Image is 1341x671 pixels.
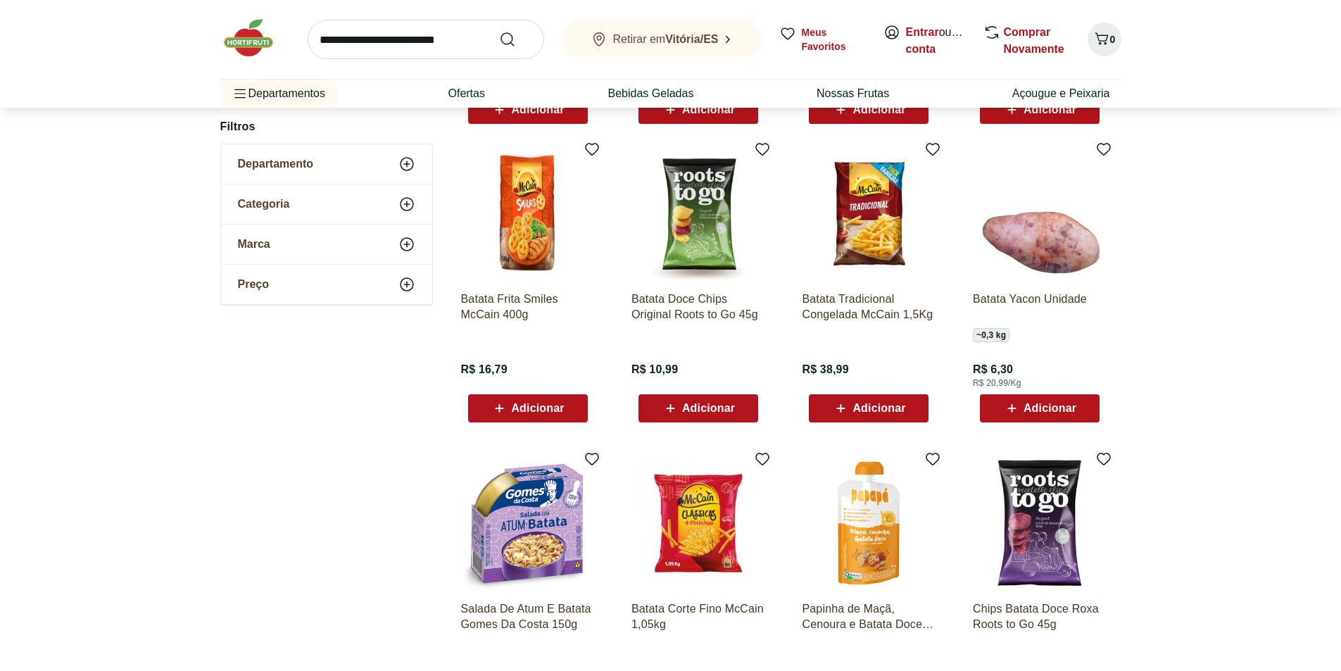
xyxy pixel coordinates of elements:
span: ou [906,24,969,58]
button: Submit Search [499,31,533,48]
input: search [308,20,544,59]
a: Batata Corte Fino McCain 1,05kg [631,601,765,632]
span: Adicionar [1024,104,1076,115]
span: 0 [1110,34,1116,45]
button: Adicionar [980,394,1100,422]
button: Departamento [221,144,432,184]
span: R$ 38,99 [802,362,848,377]
a: Ofertas [448,85,484,102]
span: Retirar em [613,33,719,46]
img: Batata Yacon Unidade [973,146,1107,280]
span: Preço [238,277,269,291]
span: Adicionar [682,104,735,115]
button: Marca [221,225,432,264]
a: Batata Yacon Unidade [973,291,1107,322]
span: Adicionar [511,104,564,115]
button: Adicionar [980,96,1100,124]
a: Batata Tradicional Congelada McCain 1,5Kg [802,291,936,322]
span: Adicionar [511,403,564,414]
span: R$ 10,99 [631,362,678,377]
img: Chips Batata Doce Roxa Roots to Go 45g [973,456,1107,590]
img: Salada De Atum E Batata Gomes Da Costa 150g [461,456,595,590]
a: Batata Doce Chips Original Roots to Go 45g [631,291,765,322]
a: Entrar [906,26,939,38]
a: Nossas Frutas [817,85,889,102]
img: Batata Corte Fino McCain 1,05kg [631,456,765,590]
button: Carrinho [1088,23,1121,56]
span: Adicionar [852,104,905,115]
a: Comprar Novamente [1004,26,1064,55]
button: Adicionar [638,96,758,124]
span: Departamento [238,157,314,171]
a: Batata Frita Smiles McCain 400g [461,291,595,322]
img: Batata Tradicional Congelada McCain 1,5Kg [802,146,936,280]
span: Categoria [238,197,290,211]
h2: Filtros [220,113,433,141]
a: Meus Favoritos [779,25,867,54]
span: Marca [238,237,270,251]
a: Papinha de Maçã, Cenoura e Batata Doce Orgânico Papapá 100g [802,601,936,632]
img: Batata Doce Chips Original Roots to Go 45g [631,146,765,280]
img: Batata Frita Smiles McCain 400g [461,146,595,280]
span: Adicionar [682,403,735,414]
button: Preço [221,265,432,304]
a: Chips Batata Doce Roxa Roots to Go 45g [973,601,1107,632]
button: Adicionar [638,394,758,422]
img: Hortifruti [220,17,291,59]
button: Adicionar [809,394,928,422]
button: Categoria [221,184,432,224]
span: R$ 6,30 [973,362,1013,377]
span: R$ 20,99/Kg [973,377,1021,389]
span: Adicionar [1024,403,1076,414]
img: Papinha de Maçã, Cenoura e Batata Doce Orgânico Papapá 100g [802,456,936,590]
a: Açougue e Peixaria [1012,85,1110,102]
button: Adicionar [809,96,928,124]
span: ~ 0,3 kg [973,328,1009,342]
span: Adicionar [852,403,905,414]
span: Meus Favoritos [802,25,867,54]
button: Adicionar [468,394,588,422]
a: Bebidas Geladas [608,85,694,102]
b: Vitória/ES [665,33,718,45]
a: Salada De Atum E Batata Gomes Da Costa 150g [461,601,595,632]
span: Departamentos [232,77,325,111]
button: Adicionar [468,96,588,124]
span: R$ 16,79 [461,362,508,377]
button: Retirar emVitória/ES [561,20,762,59]
button: Menu [232,77,248,111]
